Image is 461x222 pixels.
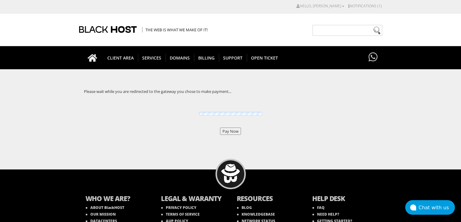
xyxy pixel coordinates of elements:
[79,84,382,99] div: Please wait while you are redirected to the gateway you chose to make payment...
[405,200,455,215] button: Chat with us
[247,54,282,62] span: Open Ticket
[312,205,325,210] a: FAQ
[161,194,225,204] b: LEGAL & WARANTY
[161,205,196,210] a: PRIVACY POLICY
[82,46,103,69] a: Go to homepage
[194,54,219,62] span: Billing
[221,164,240,183] img: BlackHOST mascont, Blacky.
[367,46,379,69] a: Have questions?
[161,212,200,217] a: TERMS OF SERVICE
[165,54,194,62] span: Domains
[103,46,138,69] a: CLIENT AREA
[220,128,241,135] input: Pay Now
[138,46,166,69] a: SERVICES
[312,212,339,217] a: NEED HELP?
[312,25,382,36] input: Need help?
[103,54,138,62] span: CLIENT AREA
[348,3,382,9] a: Notifications (1)
[419,205,455,210] div: Chat with us
[237,194,300,204] b: RESOURCES
[165,46,194,69] a: Domains
[197,111,264,117] img: Loading
[237,212,275,217] a: KNOWLEDGEBASE
[194,46,219,69] a: Billing
[86,205,124,210] a: ABOUT BlackHOST
[296,3,344,9] a: Hello, [PERSON_NAME]
[85,194,149,204] b: WHO WE ARE?
[142,27,208,32] span: The Web is what we make of it!
[86,212,116,217] a: OUR MISSION
[219,46,247,69] a: Support
[237,205,252,210] a: BLOG
[138,54,166,62] span: SERVICES
[219,54,247,62] span: Support
[247,46,282,69] a: Open Ticket
[312,194,376,204] b: HELP DESK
